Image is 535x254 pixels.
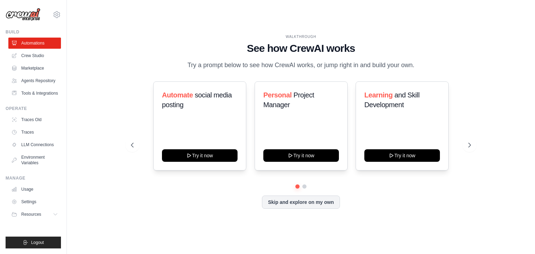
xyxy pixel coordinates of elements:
[8,88,61,99] a: Tools & Integrations
[364,149,440,162] button: Try it now
[6,237,61,248] button: Logout
[131,42,471,55] h1: See how CrewAI works
[6,8,40,21] img: Logo
[184,60,418,70] p: Try a prompt below to see how CrewAI works, or jump right in and build your own.
[31,240,44,245] span: Logout
[8,127,61,138] a: Traces
[262,196,340,209] button: Skip and explore on my own
[263,91,314,109] span: Project Manager
[8,114,61,125] a: Traces Old
[6,175,61,181] div: Manage
[6,106,61,111] div: Operate
[162,91,232,109] span: social media posting
[21,212,41,217] span: Resources
[162,149,238,162] button: Try it now
[8,196,61,207] a: Settings
[8,50,61,61] a: Crew Studio
[8,139,61,150] a: LLM Connections
[131,34,471,39] div: WALKTHROUGH
[8,184,61,195] a: Usage
[8,209,61,220] button: Resources
[8,63,61,74] a: Marketplace
[162,91,193,99] span: Automate
[263,149,339,162] button: Try it now
[8,152,61,168] a: Environment Variables
[263,91,292,99] span: Personal
[6,29,61,35] div: Build
[8,75,61,86] a: Agents Repository
[364,91,393,99] span: Learning
[8,38,61,49] a: Automations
